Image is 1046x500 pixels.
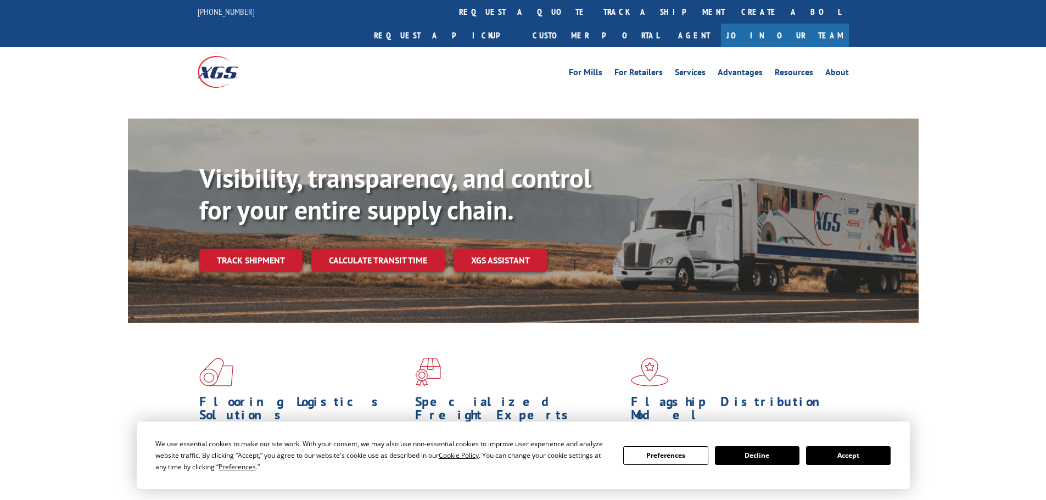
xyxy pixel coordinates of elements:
[199,358,233,386] img: xgs-icon-total-supply-chain-intelligence-red
[715,446,799,465] button: Decline
[718,68,763,80] a: Advantages
[667,24,721,47] a: Agent
[137,422,910,489] div: Cookie Consent Prompt
[311,249,445,272] a: Calculate transit time
[721,24,849,47] a: Join Our Team
[366,24,524,47] a: Request a pickup
[199,395,407,427] h1: Flooring Logistics Solutions
[806,446,891,465] button: Accept
[825,68,849,80] a: About
[415,395,623,427] h1: Specialized Freight Experts
[631,358,669,386] img: xgs-icon-flagship-distribution-model-red
[524,24,667,47] a: Customer Portal
[199,249,303,272] a: Track shipment
[439,451,479,460] span: Cookie Policy
[775,68,813,80] a: Resources
[199,161,591,227] b: Visibility, transparency, and control for your entire supply chain.
[454,249,547,272] a: XGS ASSISTANT
[569,68,602,80] a: For Mills
[198,6,255,17] a: [PHONE_NUMBER]
[614,68,663,80] a: For Retailers
[415,358,441,386] img: xgs-icon-focused-on-flooring-red
[623,446,708,465] button: Preferences
[219,462,256,471] span: Preferences
[155,438,610,473] div: We use essential cookies to make our site work. With your consent, we may also use non-essential ...
[675,68,706,80] a: Services
[631,395,838,427] h1: Flagship Distribution Model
